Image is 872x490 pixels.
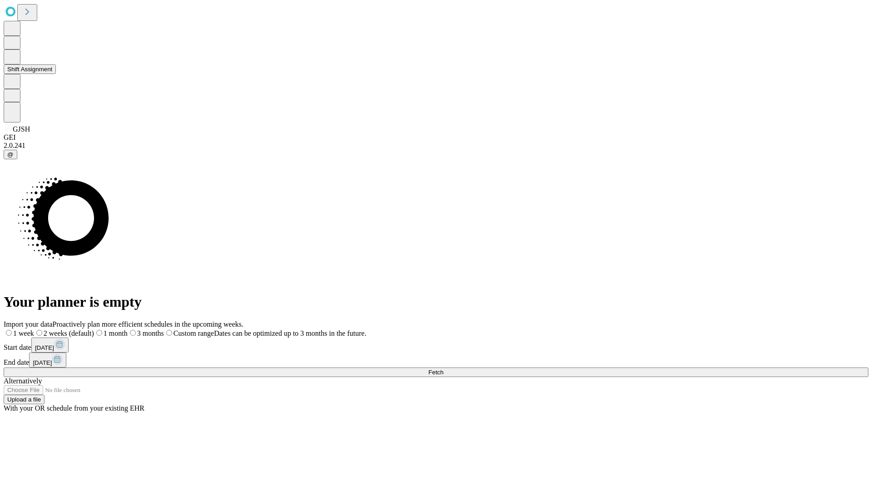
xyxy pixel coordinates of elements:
[130,330,136,336] input: 3 months
[7,151,14,158] span: @
[104,329,128,337] span: 1 month
[96,330,102,336] input: 1 month
[4,338,868,353] div: Start date
[4,142,868,150] div: 2.0.241
[428,369,443,376] span: Fetch
[4,64,56,74] button: Shift Assignment
[137,329,164,337] span: 3 months
[33,359,52,366] span: [DATE]
[4,294,868,310] h1: Your planner is empty
[4,133,868,142] div: GEI
[173,329,214,337] span: Custom range
[4,150,17,159] button: @
[13,329,34,337] span: 1 week
[29,353,66,367] button: [DATE]
[53,320,243,328] span: Proactively plan more efficient schedules in the upcoming weeks.
[4,404,144,412] span: With your OR schedule from your existing EHR
[35,344,54,351] span: [DATE]
[4,377,42,385] span: Alternatively
[4,320,53,328] span: Import your data
[36,330,42,336] input: 2 weeks (default)
[13,125,30,133] span: GJSH
[4,395,45,404] button: Upload a file
[214,329,366,337] span: Dates can be optimized up to 3 months in the future.
[6,330,12,336] input: 1 week
[4,353,868,367] div: End date
[166,330,172,336] input: Custom rangeDates can be optimized up to 3 months in the future.
[44,329,94,337] span: 2 weeks (default)
[4,367,868,377] button: Fetch
[31,338,69,353] button: [DATE]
